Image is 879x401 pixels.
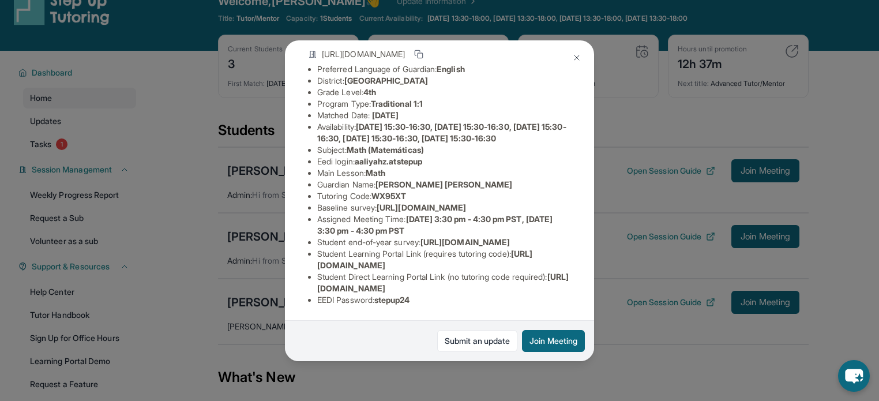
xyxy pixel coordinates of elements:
[317,271,571,294] li: Student Direct Learning Portal Link (no tutoring code required) :
[317,75,571,87] li: District:
[572,53,581,62] img: Close Icon
[363,87,376,97] span: 4th
[317,110,571,121] li: Matched Date:
[522,330,585,352] button: Join Meeting
[366,168,385,178] span: Math
[317,237,571,248] li: Student end-of-year survey :
[317,167,571,179] li: Main Lesson :
[322,48,405,60] span: [URL][DOMAIN_NAME]
[317,121,571,144] li: Availability:
[317,214,553,235] span: [DATE] 3:30 pm - 4:30 pm PST, [DATE] 3:30 pm - 4:30 pm PST
[371,191,406,201] span: WX95XT
[317,202,571,213] li: Baseline survey :
[344,76,428,85] span: [GEOGRAPHIC_DATA]
[317,87,571,98] li: Grade Level:
[371,99,423,108] span: Traditional 1:1
[317,179,571,190] li: Guardian Name :
[317,156,571,167] li: Eedi login :
[347,145,424,155] span: Math (Matemáticas)
[437,330,517,352] a: Submit an update
[374,295,410,305] span: stepup24
[375,179,512,189] span: [PERSON_NAME] [PERSON_NAME]
[838,360,870,392] button: chat-button
[412,47,426,61] button: Copy link
[420,237,510,247] span: [URL][DOMAIN_NAME]
[317,122,566,143] span: [DATE] 15:30-16:30, [DATE] 15:30-16:30, [DATE] 15:30-16:30, [DATE] 15:30-16:30, [DATE] 15:30-16:30
[317,98,571,110] li: Program Type:
[437,64,465,74] span: English
[317,213,571,237] li: Assigned Meeting Time :
[317,190,571,202] li: Tutoring Code :
[317,144,571,156] li: Subject :
[317,294,571,306] li: EEDI Password :
[355,156,422,166] span: aaliyahz.atstepup
[317,248,571,271] li: Student Learning Portal Link (requires tutoring code) :
[372,110,399,120] span: [DATE]
[377,203,466,212] span: [URL][DOMAIN_NAME]
[317,63,571,75] li: Preferred Language of Guardian:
